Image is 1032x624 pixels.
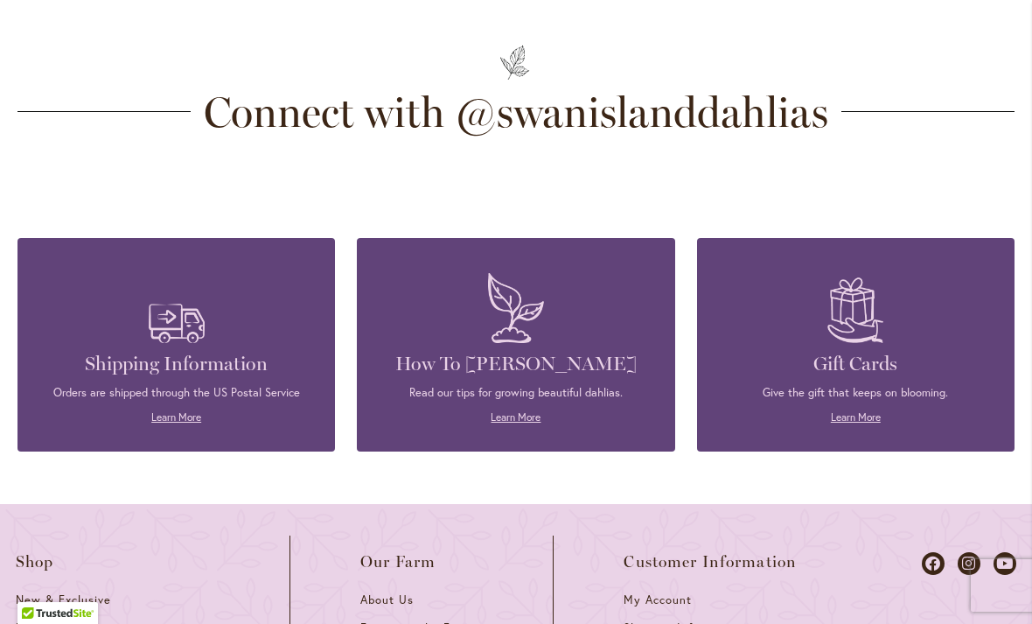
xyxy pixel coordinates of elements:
[44,385,309,401] p: Orders are shipped through the US Postal Service
[360,553,436,571] span: Our Farm
[624,553,797,571] span: Customer Information
[491,410,540,424] a: Learn More
[723,352,988,376] h4: Gift Cards
[994,552,1016,575] a: Dahlias on Youtube
[383,352,648,376] h4: How To [PERSON_NAME]
[383,385,648,401] p: Read our tips for growing beautiful dahlias.
[723,385,988,401] p: Give the gift that keeps on blooming.
[16,553,54,571] span: Shop
[191,91,841,133] span: Connect with @swanislanddahlias
[151,410,201,424] a: Learn More
[44,352,309,376] h4: Shipping Information
[831,410,881,424] a: Learn More
[958,552,980,575] a: Dahlias on Instagram
[922,552,945,575] a: Dahlias on Facebook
